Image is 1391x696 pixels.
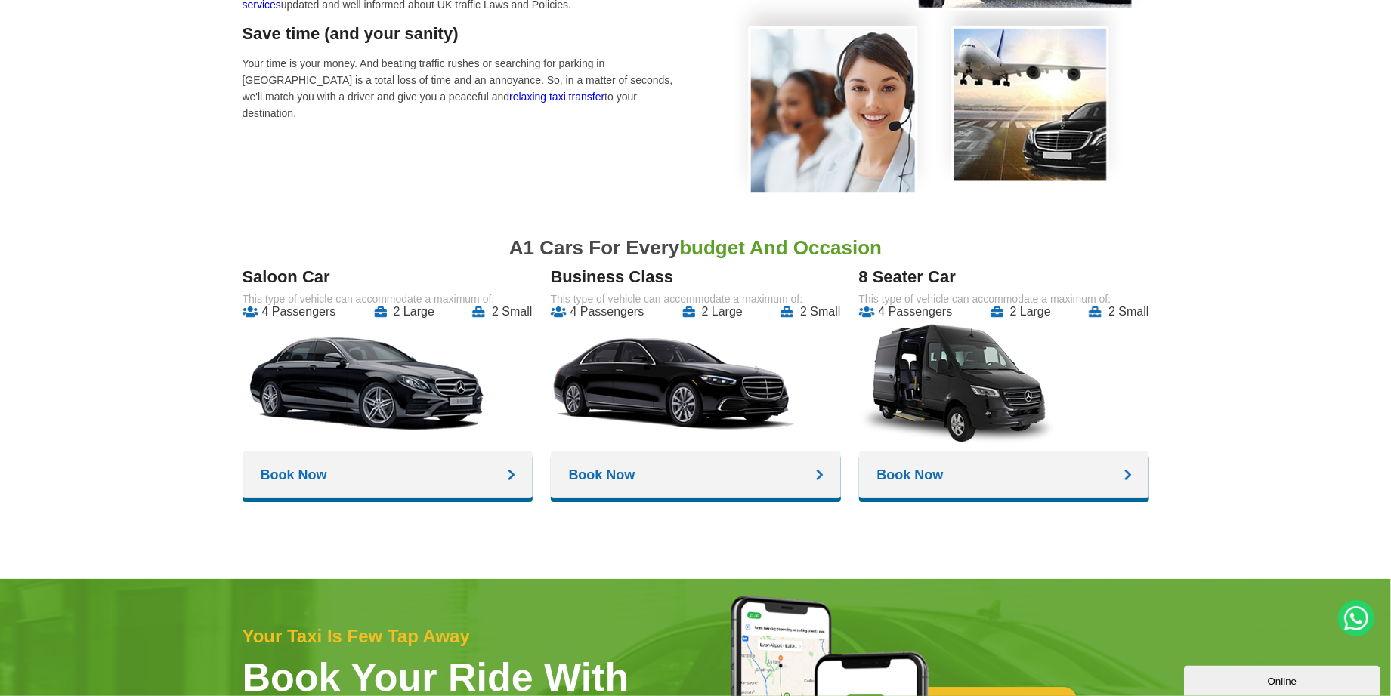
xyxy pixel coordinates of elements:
[859,293,1149,305] p: This type of vehicle can accommodate a maximum of:
[551,293,841,305] p: This type of vehicle can accommodate a maximum of:
[243,24,678,44] h3: Save time (and your sanity)
[243,626,678,647] h2: Your taxi is few tap away
[679,236,882,259] span: budget and occasion
[243,305,336,319] li: 4 Passengers
[509,91,604,103] a: relaxing taxi transfer
[243,267,533,287] h3: Saloon Car
[859,451,1149,498] a: Book Now
[551,451,841,498] a: Book Now
[859,305,953,319] li: 4 Passengers
[682,305,743,319] li: 2 Large
[859,267,1149,287] h3: 8 Seater Car
[243,55,678,122] p: Your time is your money. And beating traffic rushes or searching for parking in [GEOGRAPHIC_DATA]...
[472,305,532,319] li: 2 Small
[1089,305,1148,319] li: 2 Small
[991,305,1051,319] li: 2 Large
[243,293,533,305] p: This type of vehicle can accommodate a maximum of:
[374,305,434,319] li: 2 Large
[1184,663,1383,696] iframe: chat widget
[781,305,840,319] li: 2 Small
[551,305,644,319] li: 4 Passengers
[243,451,533,498] a: Book Now
[551,267,841,287] h3: Business Class
[243,236,1149,260] h2: A1 cars for every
